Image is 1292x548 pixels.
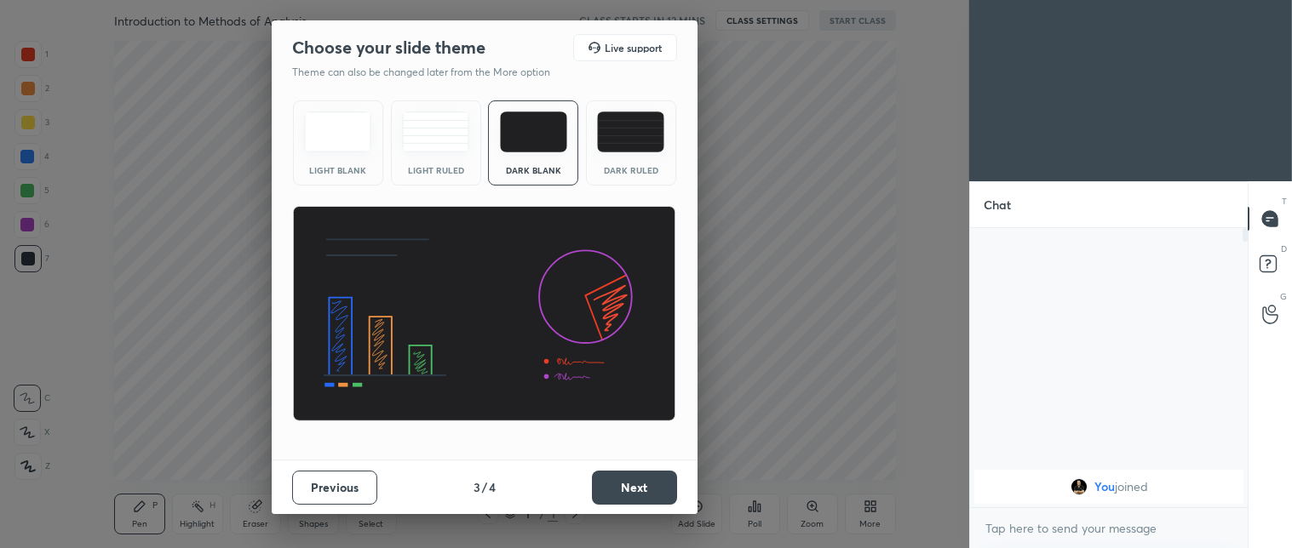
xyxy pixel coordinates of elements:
[1114,480,1147,494] span: joined
[304,111,371,152] img: lightTheme.e5ed3b09.svg
[474,478,480,496] h4: 3
[1070,478,1087,495] img: 8ba2db41279241c68bfad93131dcbbfe.jpg
[970,466,1248,507] div: grid
[1280,290,1287,303] p: G
[500,111,567,152] img: darkTheme.f0cc69e5.svg
[970,182,1025,227] p: Chat
[292,206,676,422] img: darkThemeBanner.d06ce4a2.svg
[402,166,470,174] div: Light Ruled
[292,65,568,80] p: Theme can also be changed later from the More option
[1281,243,1287,255] p: D
[597,166,665,174] div: Dark Ruled
[292,471,377,505] button: Previous
[402,111,469,152] img: lightRuledTheme.5fabf969.svg
[592,471,677,505] button: Next
[304,166,372,174] div: Light Blank
[1282,195,1287,208] p: T
[499,166,567,174] div: Dark Blank
[1094,480,1114,494] span: You
[292,37,485,59] h2: Choose your slide theme
[605,43,662,53] h5: Live support
[597,111,664,152] img: darkRuledTheme.de295e13.svg
[482,478,487,496] h4: /
[489,478,496,496] h4: 4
